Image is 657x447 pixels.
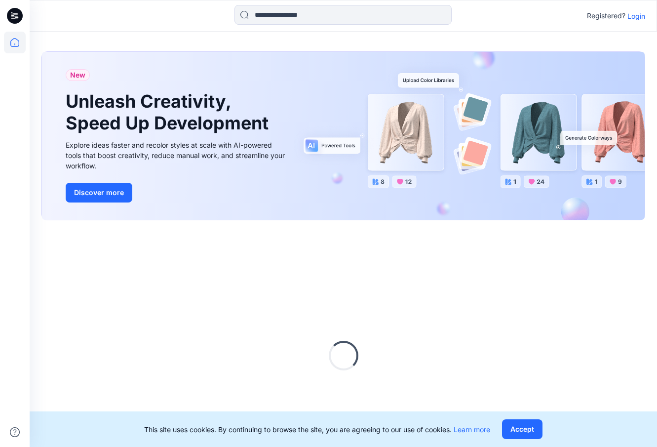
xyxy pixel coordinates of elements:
p: Login [627,11,645,21]
p: This site uses cookies. By continuing to browse the site, you are agreeing to our use of cookies. [144,424,490,435]
button: Accept [502,419,542,439]
p: Registered? [587,10,625,22]
button: Discover more [66,183,132,203]
a: Learn more [454,425,490,434]
a: Discover more [66,183,288,203]
div: Explore ideas faster and recolor styles at scale with AI-powered tools that boost creativity, red... [66,140,288,171]
h1: Unleash Creativity, Speed Up Development [66,91,273,133]
span: New [70,69,85,81]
